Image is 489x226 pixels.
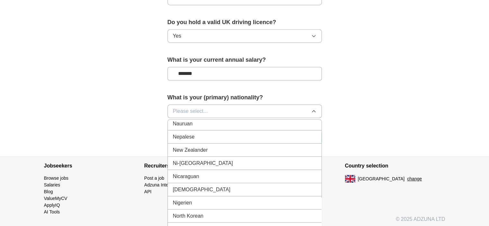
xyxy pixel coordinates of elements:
span: Nepalese [173,133,195,140]
span: Nigerien [173,199,192,206]
span: [DEMOGRAPHIC_DATA] [173,185,231,193]
span: Ni-[GEOGRAPHIC_DATA] [173,159,233,167]
a: Adzuna Intelligence [144,182,184,187]
span: North Korean [173,212,204,220]
a: Post a job [144,176,164,181]
a: AI Tools [44,209,60,214]
label: Do you hold a valid UK driving licence? [168,18,322,27]
span: New Zealander [173,146,208,154]
a: Browse jobs [44,176,68,181]
a: ApplyIQ [44,203,60,208]
label: What is your (primary) nationality? [168,93,322,102]
span: [GEOGRAPHIC_DATA] [358,176,405,182]
span: Yes [173,32,181,40]
img: UK flag [345,175,355,183]
a: Blog [44,189,53,194]
span: Please select... [173,107,208,115]
span: Nauruan [173,120,193,127]
span: Nicaraguan [173,172,199,180]
button: Yes [168,29,322,43]
label: What is your current annual salary? [168,56,322,64]
a: API [144,189,152,194]
a: Salaries [44,182,60,187]
button: change [407,176,422,182]
h4: Country selection [345,157,445,175]
button: Please select... [168,104,322,118]
a: ValueMyCV [44,196,68,201]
